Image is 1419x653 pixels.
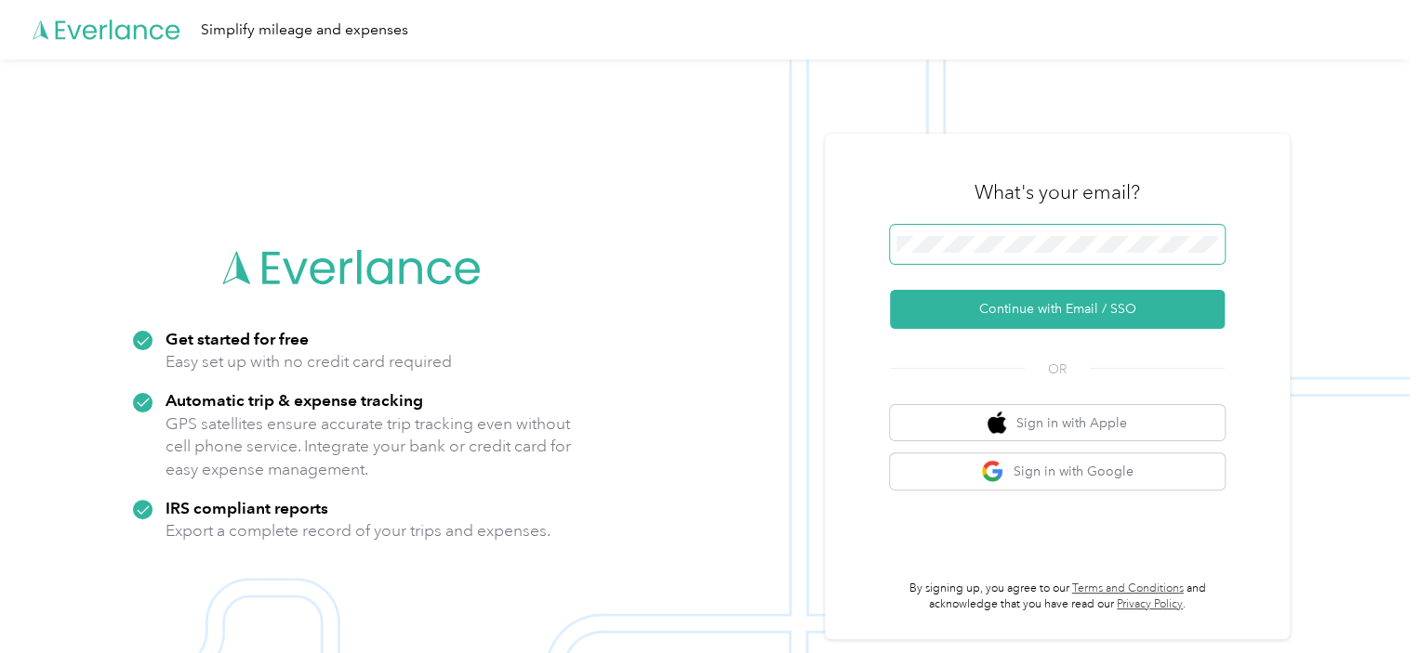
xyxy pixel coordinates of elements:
[890,581,1225,613] p: By signing up, you agree to our and acknowledge that you have read our .
[166,350,452,373] p: Easy set up with no credit card required
[166,390,423,410] strong: Automatic trip & expense tracking
[201,19,408,42] div: Simplify mileage and expenses
[166,498,328,517] strong: IRS compliant reports
[981,460,1004,483] img: google logo
[1117,597,1183,611] a: Privacy Policy
[988,411,1006,435] img: apple logo
[890,290,1225,329] button: Continue with Email / SSO
[975,179,1140,205] h3: What's your email?
[1025,359,1090,379] span: OR
[166,412,572,481] p: GPS satellites ensure accurate trip tracking even without cell phone service. Integrate your bank...
[890,453,1225,490] button: google logoSign in with Google
[1072,581,1184,595] a: Terms and Conditions
[166,519,550,542] p: Export a complete record of your trips and expenses.
[166,329,309,348] strong: Get started for free
[890,405,1225,441] button: apple logoSign in with Apple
